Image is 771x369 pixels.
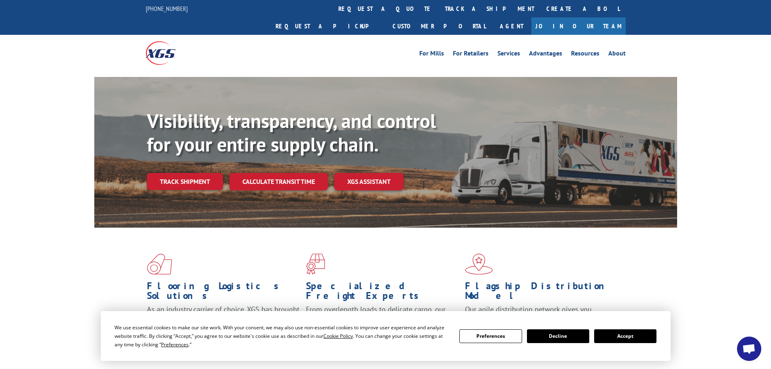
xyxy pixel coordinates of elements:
[459,329,522,343] button: Preferences
[270,17,387,35] a: Request a pickup
[146,4,188,13] a: [PHONE_NUMBER]
[101,311,671,361] div: Cookie Consent Prompt
[465,281,618,305] h1: Flagship Distribution Model
[161,341,189,348] span: Preferences
[147,254,172,275] img: xgs-icon-total-supply-chain-intelligence-red
[115,323,450,349] div: We use essential cookies to make our site work. With your consent, we may also use non-essential ...
[306,281,459,305] h1: Specialized Freight Experts
[465,254,493,275] img: xgs-icon-flagship-distribution-model-red
[608,50,626,59] a: About
[419,50,444,59] a: For Mills
[465,305,614,324] span: Our agile distribution network gives you nationwide inventory management on demand.
[529,50,562,59] a: Advantages
[531,17,626,35] a: Join Our Team
[323,333,353,339] span: Cookie Policy
[737,337,761,361] div: Open chat
[229,173,328,190] a: Calculate transit time
[527,329,589,343] button: Decline
[492,17,531,35] a: Agent
[147,281,300,305] h1: Flooring Logistics Solutions
[497,50,520,59] a: Services
[571,50,599,59] a: Resources
[334,173,404,190] a: XGS ASSISTANT
[147,305,299,333] span: As an industry carrier of choice, XGS has brought innovation and dedication to flooring logistics...
[453,50,489,59] a: For Retailers
[147,173,223,190] a: Track shipment
[387,17,492,35] a: Customer Portal
[306,254,325,275] img: xgs-icon-focused-on-flooring-red
[306,305,459,341] p: From overlength loads to delicate cargo, our experienced staff knows the best way to move your fr...
[147,108,436,157] b: Visibility, transparency, and control for your entire supply chain.
[594,329,656,343] button: Accept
